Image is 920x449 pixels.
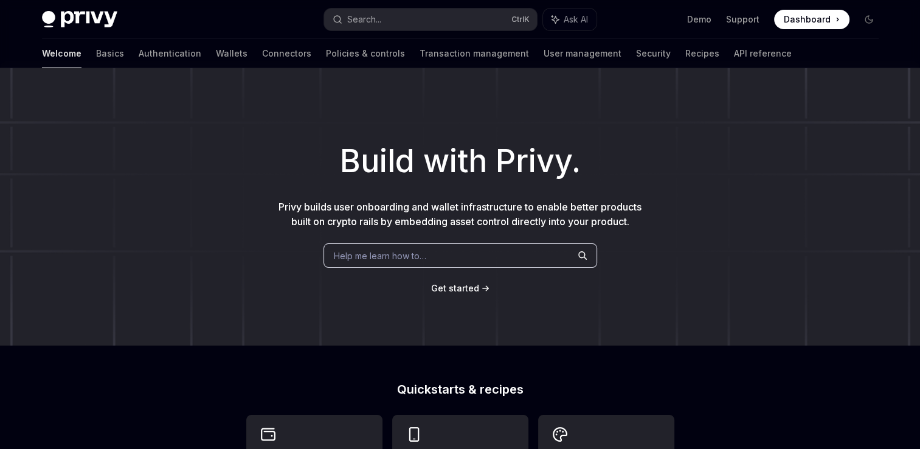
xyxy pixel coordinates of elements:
[246,383,674,395] h2: Quickstarts & recipes
[420,39,529,68] a: Transaction management
[262,39,311,68] a: Connectors
[511,15,530,24] span: Ctrl K
[347,12,381,27] div: Search...
[139,39,201,68] a: Authentication
[278,201,642,228] span: Privy builds user onboarding and wallet infrastructure to enable better products built on crypto ...
[687,13,711,26] a: Demo
[774,10,849,29] a: Dashboard
[42,39,81,68] a: Welcome
[334,249,426,262] span: Help me learn how to…
[734,39,792,68] a: API reference
[784,13,831,26] span: Dashboard
[19,137,901,185] h1: Build with Privy.
[543,9,597,30] button: Ask AI
[431,282,479,294] a: Get started
[726,13,759,26] a: Support
[431,283,479,293] span: Get started
[685,39,719,68] a: Recipes
[216,39,247,68] a: Wallets
[326,39,405,68] a: Policies & controls
[96,39,124,68] a: Basics
[544,39,621,68] a: User management
[636,39,671,68] a: Security
[859,10,879,29] button: Toggle dark mode
[564,13,588,26] span: Ask AI
[42,11,117,28] img: dark logo
[324,9,537,30] button: Search...CtrlK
